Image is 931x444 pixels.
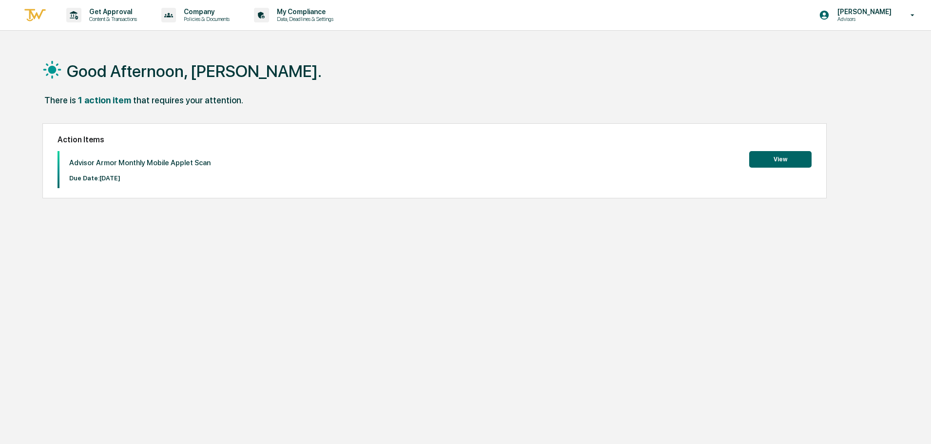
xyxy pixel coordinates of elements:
h2: Action Items [58,135,812,144]
p: My Compliance [269,8,338,16]
p: Advisors [830,16,896,22]
div: 1 action item [78,95,131,105]
a: View [749,154,812,163]
p: [PERSON_NAME] [830,8,896,16]
p: Due Date: [DATE] [69,174,211,182]
p: Company [176,8,234,16]
img: logo [23,7,47,23]
button: View [749,151,812,168]
p: Data, Deadlines & Settings [269,16,338,22]
h1: Good Afternoon, [PERSON_NAME]. [67,61,322,81]
p: Policies & Documents [176,16,234,22]
p: Get Approval [81,8,142,16]
div: There is [44,95,76,105]
p: Advisor Armor Monthly Mobile Applet Scan [69,158,211,167]
p: Content & Transactions [81,16,142,22]
div: that requires your attention. [133,95,243,105]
